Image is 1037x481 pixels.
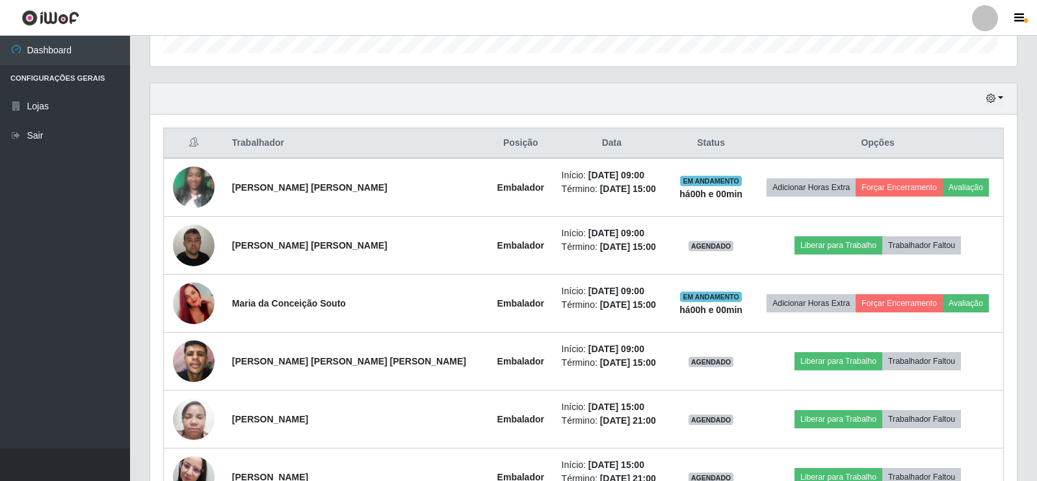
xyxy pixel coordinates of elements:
strong: Maria da Conceição Souto [232,298,346,309]
time: [DATE] 09:00 [588,344,644,354]
strong: Embalador [497,414,544,424]
th: Opções [752,128,1003,159]
span: EM ANDAMENTO [680,176,742,186]
strong: [PERSON_NAME] [PERSON_NAME] [PERSON_NAME] [232,356,466,366]
th: Data [554,128,670,159]
li: Início: [562,342,662,356]
li: Início: [562,284,662,298]
time: [DATE] 15:00 [600,357,656,368]
span: AGENDADO [689,241,734,251]
strong: há 00 h e 00 min [679,305,742,315]
li: Início: [562,227,662,240]
time: [DATE] 15:00 [588,402,644,412]
button: Trabalhador Faltou [882,352,961,370]
span: EM ANDAMENTO [680,292,742,302]
th: Status [670,128,752,159]
img: 1713098995975.jpeg [173,159,215,215]
img: CoreUI Logo [21,10,79,26]
li: Início: [562,400,662,414]
button: Trabalhador Faltou [882,236,961,254]
time: [DATE] 15:00 [588,460,644,470]
button: Liberar para Trabalho [794,236,882,254]
time: [DATE] 09:00 [588,286,644,296]
strong: há 00 h e 00 min [679,189,742,199]
strong: Embalador [497,182,544,193]
strong: Embalador [497,356,544,366]
li: Início: [562,458,662,472]
img: 1678404349838.jpeg [173,391,215,447]
li: Término: [562,414,662,428]
strong: Embalador [497,298,544,309]
strong: Embalador [497,240,544,251]
img: 1746815738665.jpeg [173,266,215,340]
button: Forçar Encerramento [856,294,943,312]
li: Início: [562,169,662,182]
strong: [PERSON_NAME] [PERSON_NAME] [232,182,387,193]
strong: [PERSON_NAME] [PERSON_NAME] [232,240,387,251]
time: [DATE] 15:00 [600,299,656,310]
li: Término: [562,298,662,312]
time: [DATE] 09:00 [588,228,644,238]
span: AGENDADO [689,357,734,367]
time: [DATE] 21:00 [600,415,656,426]
button: Avaliação [943,294,989,312]
button: Liberar para Trabalho [794,410,882,428]
button: Avaliação [943,178,989,197]
img: 1714957062897.jpeg [173,217,215,273]
button: Liberar para Trabalho [794,352,882,370]
th: Trabalhador [224,128,488,159]
time: [DATE] 09:00 [588,170,644,180]
img: 1740069630829.jpeg [173,333,215,389]
li: Término: [562,182,662,196]
time: [DATE] 15:00 [600,184,656,194]
button: Trabalhador Faltou [882,410,961,428]
li: Término: [562,356,662,370]
th: Posição [488,128,554,159]
button: Forçar Encerramento [856,178,943,197]
li: Término: [562,240,662,254]
button: Adicionar Horas Extra [767,178,856,197]
button: Adicionar Horas Extra [767,294,856,312]
time: [DATE] 15:00 [600,241,656,252]
strong: [PERSON_NAME] [232,414,308,424]
span: AGENDADO [689,415,734,425]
